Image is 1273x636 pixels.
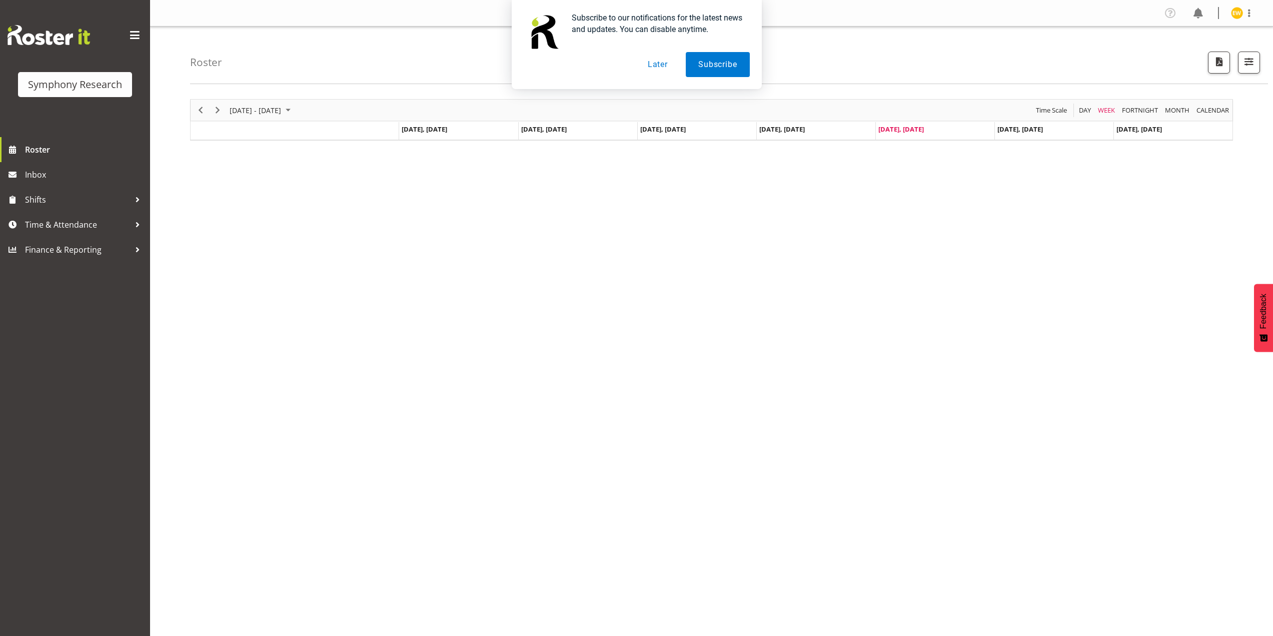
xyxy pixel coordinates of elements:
[209,100,226,121] div: next period
[878,125,924,134] span: [DATE], [DATE]
[194,104,208,117] button: Previous
[25,167,145,182] span: Inbox
[1195,104,1230,117] span: calendar
[997,125,1043,134] span: [DATE], [DATE]
[1254,284,1273,352] button: Feedback - Show survey
[1120,104,1160,117] button: Fortnight
[402,125,447,134] span: [DATE], [DATE]
[25,242,130,257] span: Finance & Reporting
[686,52,749,77] button: Subscribe
[521,125,567,134] span: [DATE], [DATE]
[1078,104,1092,117] span: Day
[25,192,130,207] span: Shifts
[1195,104,1231,117] button: Month
[640,125,686,134] span: [DATE], [DATE]
[1259,294,1268,329] span: Feedback
[1097,104,1116,117] span: Week
[25,142,145,157] span: Roster
[1164,104,1190,117] span: Month
[635,52,680,77] button: Later
[759,125,805,134] span: [DATE], [DATE]
[1121,104,1159,117] span: Fortnight
[229,104,282,117] span: [DATE] - [DATE]
[564,12,750,35] div: Subscribe to our notifications for the latest news and updates. You can disable anytime.
[1035,104,1068,117] span: Time Scale
[1116,125,1162,134] span: [DATE], [DATE]
[211,104,225,117] button: Next
[1163,104,1191,117] button: Timeline Month
[190,99,1233,141] div: Timeline Week of August 22, 2025
[192,100,209,121] div: previous period
[1096,104,1117,117] button: Timeline Week
[228,104,295,117] button: August 2025
[1077,104,1093,117] button: Timeline Day
[524,12,564,52] img: notification icon
[1034,104,1069,117] button: Time Scale
[25,217,130,232] span: Time & Attendance
[226,100,297,121] div: August 18 - 24, 2025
